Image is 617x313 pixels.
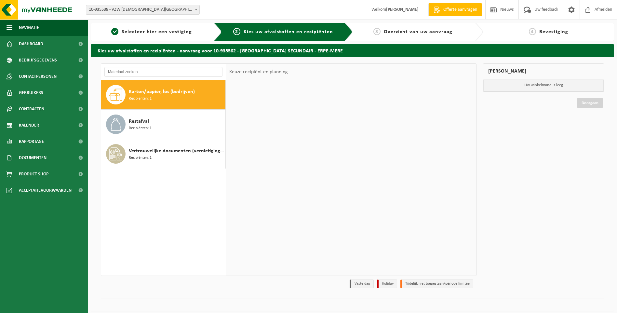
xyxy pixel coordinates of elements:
[129,125,152,131] span: Recipiënten: 1
[91,44,614,57] h2: Kies uw afvalstoffen en recipiënten - aanvraag voor 10-935562 - [GEOGRAPHIC_DATA] SECUNDAIR - ERP...
[386,7,419,12] strong: [PERSON_NAME]
[129,117,149,125] span: Restafval
[226,64,291,80] div: Keuze recipiënt en planning
[400,279,473,288] li: Tijdelijk niet toegestaan/période limitée
[19,133,44,150] span: Rapportage
[19,52,57,68] span: Bedrijfsgegevens
[350,279,374,288] li: Vaste dag
[539,29,568,34] span: Bevestiging
[101,80,226,110] button: Karton/papier, los (bedrijven) Recipiënten: 1
[19,150,47,166] span: Documenten
[19,117,39,133] span: Kalender
[19,101,44,117] span: Contracten
[577,98,603,108] a: Doorgaan
[384,29,452,34] span: Overzicht van uw aanvraag
[86,5,200,15] span: 10-935538 - VZW PRIESTER DAENS COLLEGE - AALST
[129,147,224,155] span: Vertrouwelijke documenten (vernietiging - recyclage)
[19,20,39,36] span: Navigatie
[129,155,152,161] span: Recipiënten: 1
[129,88,195,96] span: Karton/papier, los (bedrijven)
[373,28,381,35] span: 3
[101,110,226,139] button: Restafval Recipiënten: 1
[86,5,199,14] span: 10-935538 - VZW PRIESTER DAENS COLLEGE - AALST
[233,28,240,35] span: 2
[19,68,57,85] span: Contactpersonen
[19,182,72,198] span: Acceptatievoorwaarden
[428,3,482,16] a: Offerte aanvragen
[94,28,209,36] a: 1Selecteer hier een vestiging
[129,96,152,102] span: Recipiënten: 1
[377,279,397,288] li: Holiday
[101,139,226,169] button: Vertrouwelijke documenten (vernietiging - recyclage) Recipiënten: 1
[483,63,604,79] div: [PERSON_NAME]
[19,166,48,182] span: Product Shop
[19,85,43,101] span: Gebruikers
[19,36,43,52] span: Dashboard
[111,28,118,35] span: 1
[483,79,604,91] p: Uw winkelmand is leeg
[529,28,536,35] span: 4
[442,7,479,13] span: Offerte aanvragen
[122,29,192,34] span: Selecteer hier een vestiging
[244,29,333,34] span: Kies uw afvalstoffen en recipiënten
[104,67,222,77] input: Materiaal zoeken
